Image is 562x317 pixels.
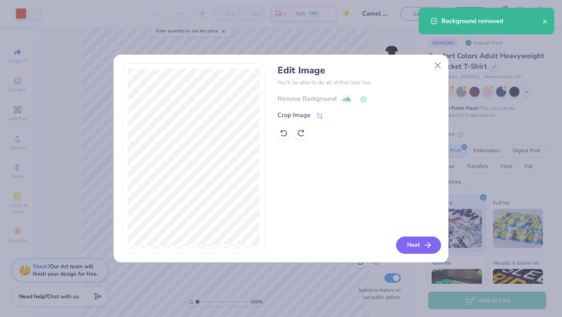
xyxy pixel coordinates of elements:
button: Close [430,58,445,73]
button: close [542,16,548,26]
div: Crop Image [277,110,311,120]
h4: Edit Image [277,65,439,76]
button: Next [396,237,441,254]
p: You’ll be able to do all of this later too. [277,78,439,87]
div: Background removed [441,16,542,26]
